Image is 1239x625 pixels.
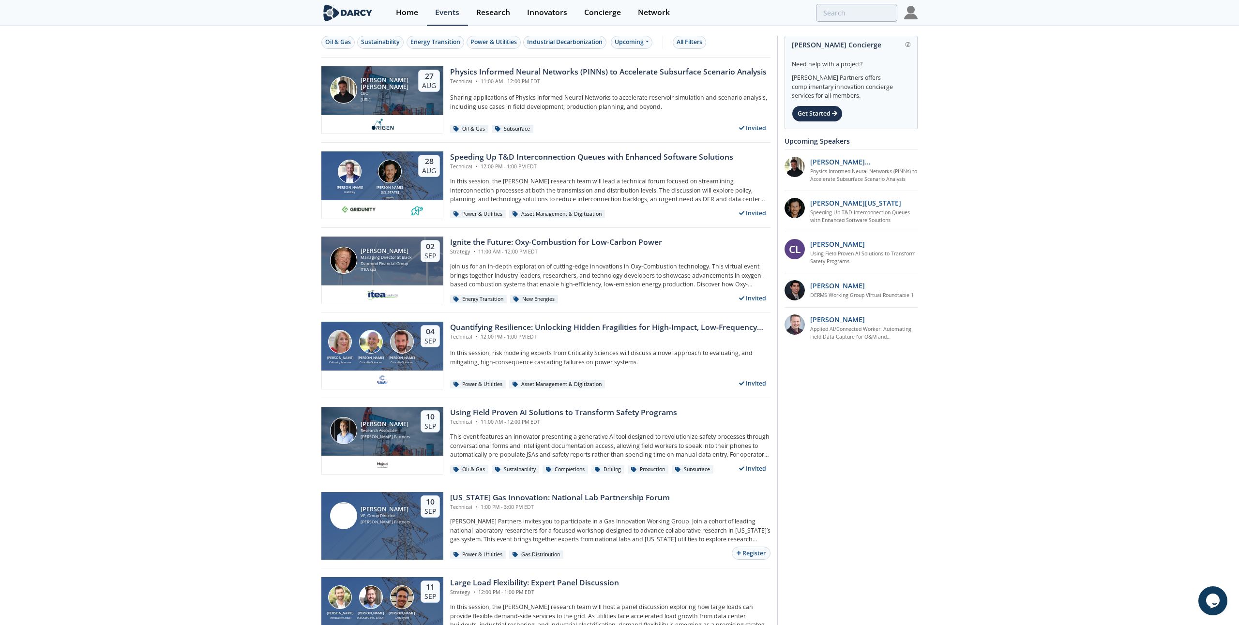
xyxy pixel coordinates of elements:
[810,314,865,325] p: [PERSON_NAME]
[321,66,771,134] a: Ruben Rodriguez Torrado [PERSON_NAME] [PERSON_NAME] CEO [URL] 27 Aug Physics Informed Neural Netw...
[356,356,387,361] div: [PERSON_NAME]
[361,254,412,267] div: Managing Director at Black Diamond Financial Group
[450,432,771,459] p: This event features an innovator presenting a generative AI tool designed to revolutionize safety...
[361,434,410,440] div: [PERSON_NAME] Partners
[510,295,558,304] div: New Energies
[368,119,397,130] img: origen.ai.png
[628,465,668,474] div: Production
[361,38,400,46] div: Sustainability
[810,209,918,224] a: Speeding Up T&D Interconnection Queues with Enhanced Software Solutions
[470,38,517,46] div: Power & Utilities
[411,204,423,215] img: 336b6de1-6040-4323-9c13-5718d9811639
[396,9,418,16] div: Home
[386,360,417,364] div: Criticality Sciences
[450,262,771,289] p: Join us for an in-depth exploration of cutting-edge innovations in Oxy-Combustion technology. Thi...
[424,507,436,516] div: Sep
[330,502,357,529] img: Lindsey Motlow
[906,42,911,47] img: information.svg
[810,168,918,183] a: Physics Informed Neural Networks (PINNs) to Accelerate Subsurface Scenario Analysis
[335,190,365,194] div: GridUnity
[361,90,410,97] div: CEO
[792,53,910,69] div: Need help with a project?
[450,295,507,304] div: Energy Transition
[330,76,357,104] img: Ruben Rodriguez Torrado
[377,459,389,471] img: c99e3ca0-ae72-4bf9-a710-a645b1189d83
[450,407,677,418] div: Using Field Proven AI Solutions to Transform Safety Programs
[527,38,603,46] div: Industrial Decarbonization
[335,185,365,191] div: [PERSON_NAME]
[584,9,621,16] div: Concierge
[424,337,436,345] div: Sep
[810,326,918,341] a: Applied AI/Connected Worker: Automating Field Data Capture for O&M and Construction
[735,462,771,475] div: Invited
[677,38,702,46] div: All Filters
[785,314,805,335] img: 257d1208-f7de-4aa6-9675-f79dcebd2004
[611,36,653,49] div: Upcoming
[435,9,459,16] div: Events
[509,380,605,389] div: Asset Management & Digitization
[361,77,410,90] div: [PERSON_NAME] [PERSON_NAME]
[357,36,404,49] button: Sustainability
[321,322,771,389] a: Susan Ginsburg [PERSON_NAME] Criticality Sciences Ben Ruddell [PERSON_NAME] Criticality Sciences ...
[450,125,488,134] div: Oil & Gas
[342,204,376,215] img: 10e008b0-193f-493d-a134-a0520e334597
[527,9,567,16] div: Innovators
[735,122,771,134] div: Invited
[816,4,897,22] input: Advanced Search
[424,412,436,422] div: 10
[450,465,488,474] div: Oil & Gas
[785,198,805,218] img: 1b183925-147f-4a47-82c9-16eeeed5003c
[422,81,436,90] div: Aug
[424,422,436,431] div: Sep
[375,185,405,195] div: [PERSON_NAME][US_STATE]
[328,330,352,354] img: Susan Ginsburg
[792,36,910,53] div: [PERSON_NAME] Concierge
[361,513,410,519] div: VP, Group Director
[509,210,605,219] div: Asset Management & Digitization
[386,616,417,620] div: GridBeyond
[474,78,479,85] span: •
[672,465,713,474] div: Subsurface
[356,616,387,620] div: [GEOGRAPHIC_DATA]
[321,36,355,49] button: Oil & Gas
[321,237,771,304] a: Patrick Imeson [PERSON_NAME] Managing Director at Black Diamond Financial Group ITEA spa 02 Sep I...
[474,163,479,170] span: •
[450,210,506,219] div: Power & Utilities
[325,356,356,361] div: [PERSON_NAME]
[591,465,624,474] div: Drilling
[361,428,410,434] div: Research Associate
[450,177,771,204] p: In this session, the [PERSON_NAME] research team will lead a technical forum focused on streamlin...
[673,36,706,49] button: All Filters
[474,418,479,425] span: •
[356,360,387,364] div: Criticality Sciences
[386,611,417,616] div: [PERSON_NAME]
[785,133,918,149] div: Upcoming Speakers
[330,247,357,274] img: Patrick Imeson
[1198,586,1229,615] iframe: chat widget
[361,421,410,428] div: [PERSON_NAME]
[474,504,479,510] span: •
[543,465,588,474] div: Completions
[422,72,436,81] div: 27
[474,333,479,340] span: •
[378,160,402,183] img: Luigi Montana
[735,292,771,304] div: Invited
[523,36,606,49] button: Industrial Decarbonization
[450,349,771,367] p: In this session, risk modeling experts from Criticality Sciences will discuss a novel approach to...
[450,551,506,559] div: Power & Utilities
[321,492,771,560] a: Lindsey Motlow [PERSON_NAME] VP, Group Director [PERSON_NAME] Partners 10 Sep [US_STATE] Gas Inno...
[424,497,436,507] div: 10
[810,281,865,291] p: [PERSON_NAME]
[410,38,460,46] div: Energy Transition
[450,163,733,171] div: Technical 12:00 PM - 1:00 PM EDT
[377,374,389,386] img: f59c13b7-8146-4c0f-b540-69d0cf6e4c34
[321,151,771,219] a: Brian Fitzsimons [PERSON_NAME] GridUnity Luigi Montana [PERSON_NAME][US_STATE] envelio 28 Aug Spe...
[325,616,356,620] div: The Brattle Group
[390,330,414,354] img: Ross Dakin
[330,417,357,444] img: Juan Mayol
[424,327,436,337] div: 04
[450,492,670,504] div: [US_STATE] Gas Innovation: National Lab Partnership Forum
[810,239,865,249] p: [PERSON_NAME]
[450,78,767,86] div: Technical 11:00 AM - 12:00 PM EDT
[810,198,901,208] p: [PERSON_NAME][US_STATE]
